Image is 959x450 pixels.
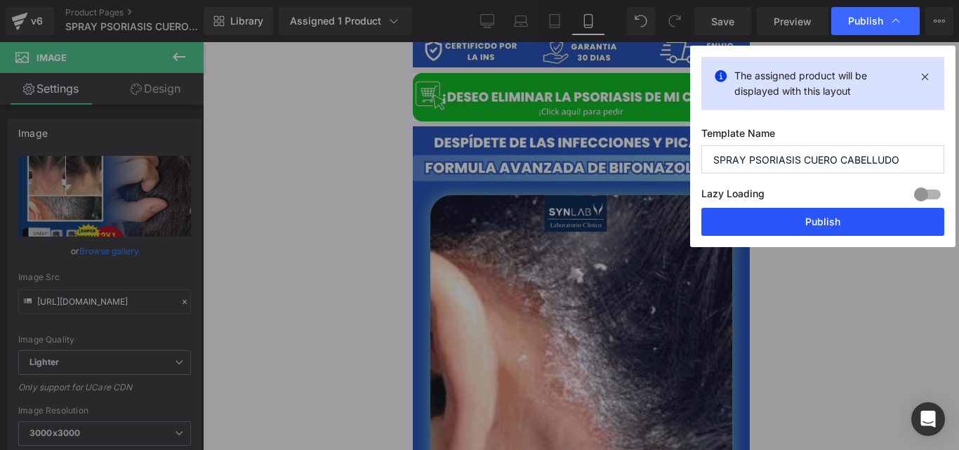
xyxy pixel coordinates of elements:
[701,185,765,208] label: Lazy Loading
[911,402,945,436] div: Open Intercom Messenger
[848,15,883,27] span: Publish
[701,208,944,236] button: Publish
[734,68,911,99] p: The assigned product will be displayed with this layout
[701,127,944,145] label: Template Name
